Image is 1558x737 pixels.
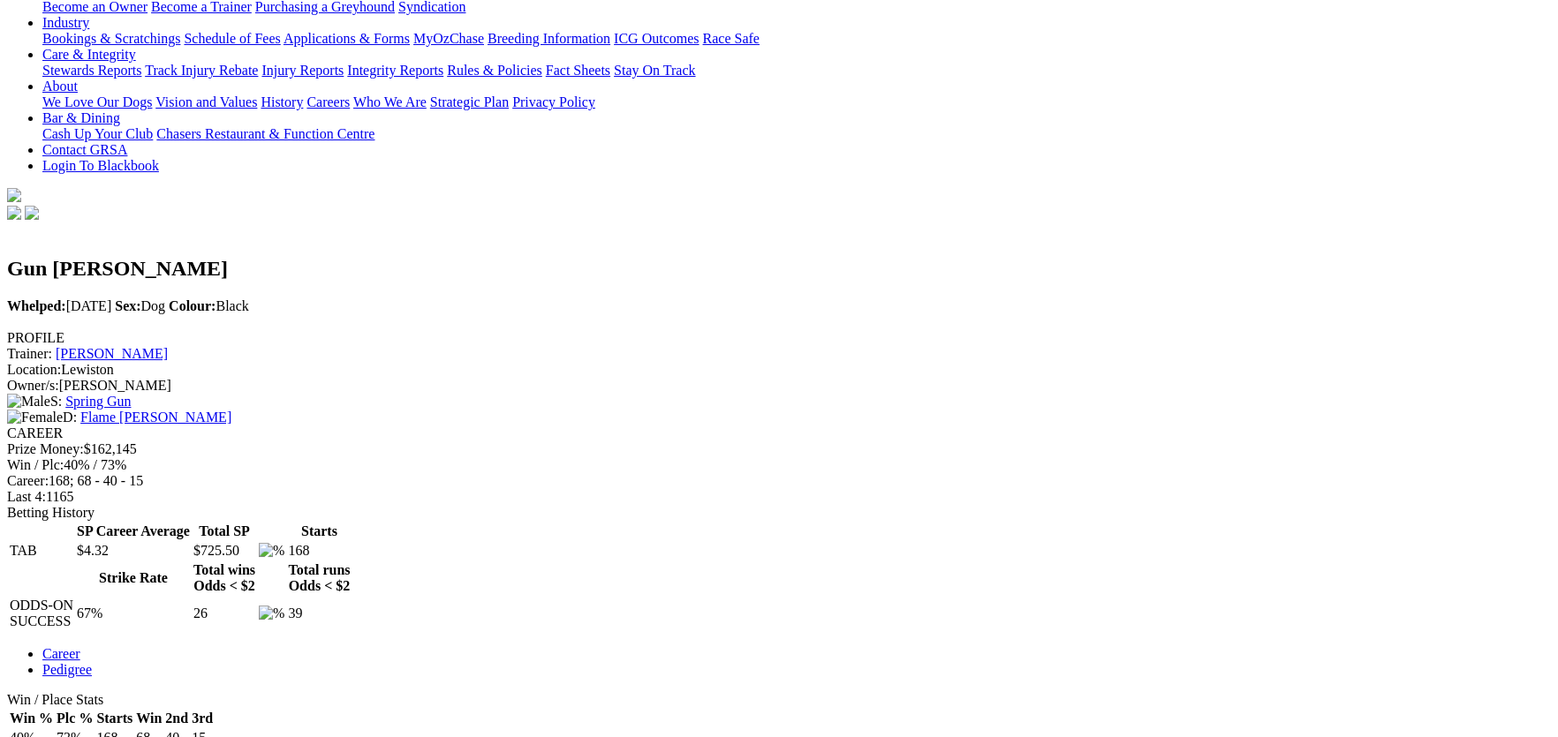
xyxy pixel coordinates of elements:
[7,489,46,504] span: Last 4:
[261,63,344,78] a: Injury Reports
[42,126,1551,142] div: Bar & Dining
[193,597,256,630] td: 26
[76,561,191,595] th: Strike Rate
[42,158,159,173] a: Login To Blackbook
[155,94,257,109] a: Vision and Values
[169,298,216,313] b: Colour:
[115,298,165,313] span: Dog
[156,126,374,141] a: Chasers Restaurant & Function Centre
[702,31,759,46] a: Race Safe
[512,94,595,109] a: Privacy Policy
[261,94,303,109] a: History
[7,330,1551,346] div: PROFILE
[76,523,191,540] th: SP Career Average
[145,63,258,78] a: Track Injury Rebate
[42,94,1551,110] div: About
[7,489,1551,505] div: 1165
[413,31,484,46] a: MyOzChase
[42,662,92,677] a: Pedigree
[42,47,136,62] a: Care & Integrity
[42,15,89,30] a: Industry
[193,542,256,560] td: $725.50
[7,410,77,425] span: D:
[347,63,443,78] a: Integrity Reports
[614,63,695,78] a: Stay On Track
[7,362,61,377] span: Location:
[7,457,1551,473] div: 40% / 73%
[42,110,120,125] a: Bar & Dining
[184,31,280,46] a: Schedule of Fees
[7,457,64,472] span: Win / Plc:
[42,63,1551,79] div: Care & Integrity
[259,543,284,559] img: %
[193,523,256,540] th: Total SP
[614,31,699,46] a: ICG Outcomes
[95,710,133,727] th: Starts
[7,298,66,313] b: Whelped:
[9,710,54,727] th: Win %
[7,394,62,409] span: S:
[7,410,63,425] img: Female
[7,298,111,313] span: [DATE]
[259,605,284,621] img: %
[353,94,427,109] a: Who We Are
[287,597,351,630] td: 39
[7,473,49,488] span: Career:
[306,94,350,109] a: Careers
[42,79,78,94] a: About
[80,410,231,425] a: Flame [PERSON_NAME]
[7,394,50,410] img: Male
[7,505,1551,521] div: Betting History
[42,126,153,141] a: Cash Up Your Club
[287,542,351,560] td: 168
[42,646,80,661] a: Career
[169,298,249,313] span: Black
[42,142,127,157] a: Contact GRSA
[430,94,509,109] a: Strategic Plan
[25,206,39,220] img: twitter.svg
[447,63,542,78] a: Rules & Policies
[9,597,74,630] td: ODDS-ON SUCCESS
[7,362,1551,378] div: Lewiston
[7,378,59,393] span: Owner/s:
[546,63,610,78] a: Fact Sheets
[42,31,1551,47] div: Industry
[7,692,1551,708] div: Win / Place Stats
[135,710,163,727] th: Win
[65,394,131,409] a: Spring Gun
[42,63,141,78] a: Stewards Reports
[115,298,140,313] b: Sex:
[287,523,351,540] th: Starts
[287,561,351,595] th: Total runs Odds < $2
[488,31,610,46] a: Breeding Information
[7,188,21,202] img: logo-grsa-white.png
[7,425,1551,441] div: CAREER
[7,346,52,361] span: Trainer:
[76,542,191,560] td: $4.32
[193,561,256,595] th: Total wins Odds < $2
[42,31,180,46] a: Bookings & Scratchings
[7,473,1551,489] div: 168; 68 - 40 - 15
[164,710,189,727] th: 2nd
[284,31,410,46] a: Applications & Forms
[7,378,1551,394] div: [PERSON_NAME]
[76,597,191,630] td: 67%
[7,257,1551,281] h2: Gun [PERSON_NAME]
[56,346,168,361] a: [PERSON_NAME]
[42,94,152,109] a: We Love Our Dogs
[7,206,21,220] img: facebook.svg
[7,441,84,456] span: Prize Money:
[191,710,214,727] th: 3rd
[9,542,74,560] td: TAB
[7,441,1551,457] div: $162,145
[56,710,94,727] th: Plc %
